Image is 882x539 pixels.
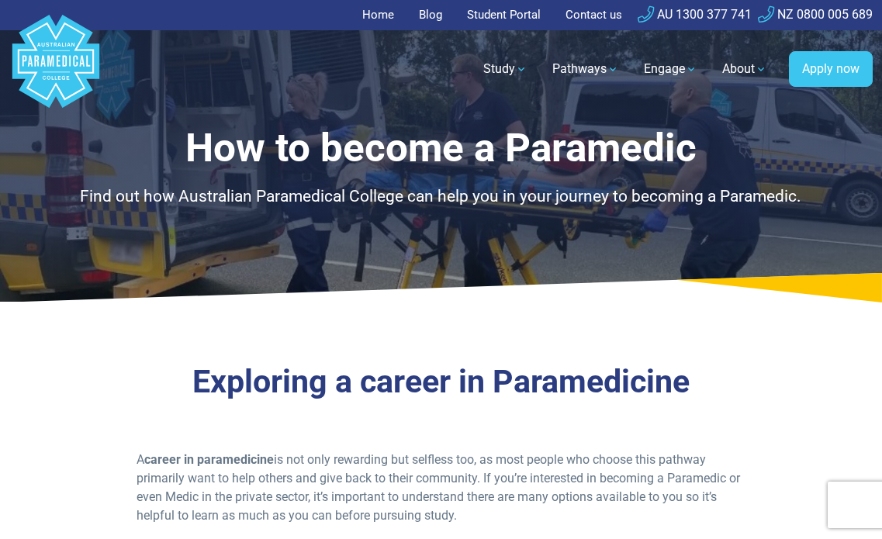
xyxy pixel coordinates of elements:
[474,47,537,91] a: Study
[758,7,873,22] a: NZ 0800 005 689
[74,363,808,401] h2: Exploring a career in Paramedicine
[638,7,752,22] a: AU 1300 377 741
[137,451,745,525] p: A is not only rewarding but selfless too, as most people who choose this pathway primarily want t...
[543,47,628,91] a: Pathways
[635,47,707,91] a: Engage
[74,124,808,172] h1: How to become a Paramedic
[74,185,808,209] p: Find out how Australian Paramedical College can help you in your journey to becoming a Paramedic.
[9,30,102,109] a: Australian Paramedical College
[144,452,274,467] strong: career in paramedicine
[789,51,873,87] a: Apply now
[713,47,777,91] a: About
